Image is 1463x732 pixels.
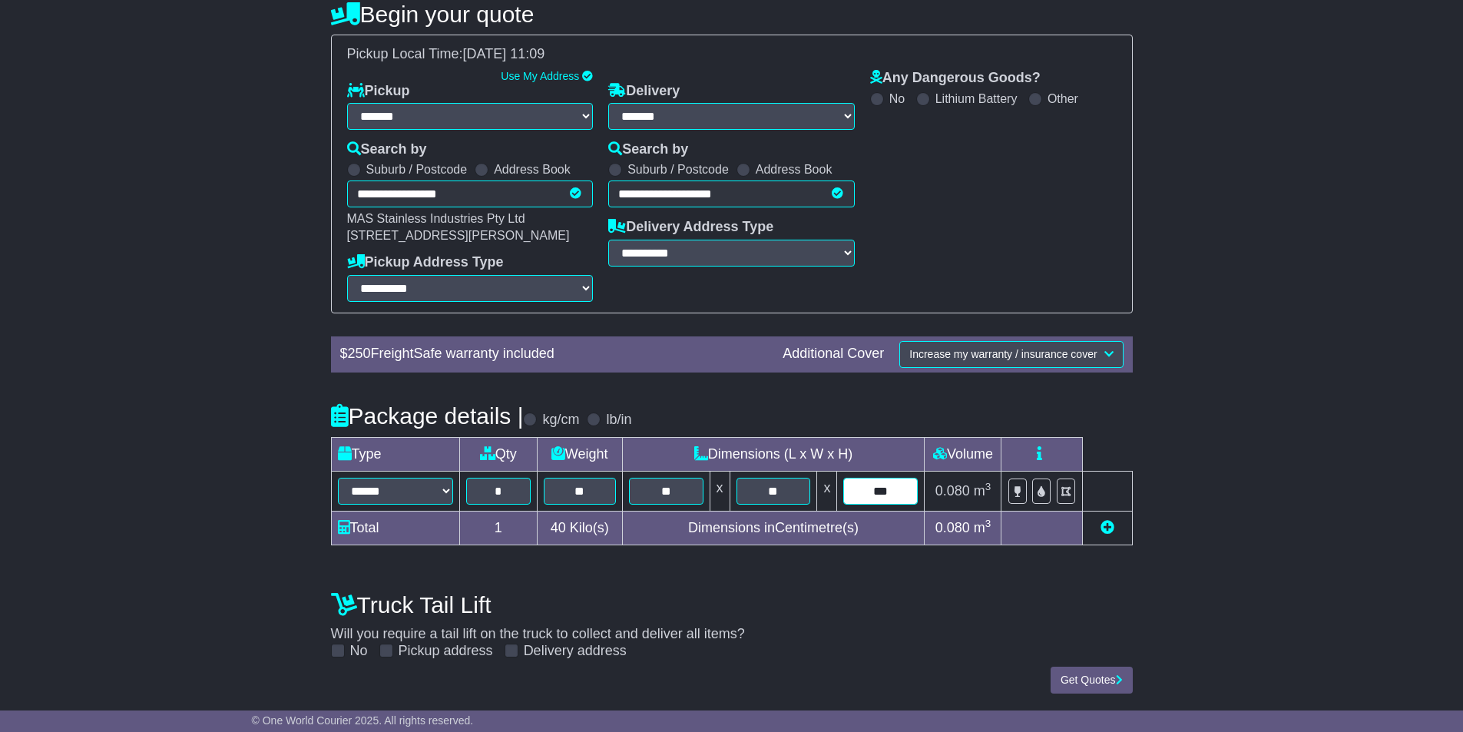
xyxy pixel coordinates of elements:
[551,520,566,535] span: 40
[608,219,773,236] label: Delivery Address Type
[350,643,368,660] label: No
[608,83,680,100] label: Delivery
[1101,520,1114,535] a: Add new item
[333,346,776,363] div: $ FreightSafe warranty included
[925,437,1001,471] td: Volume
[1048,91,1078,106] label: Other
[622,511,925,545] td: Dimensions in Centimetre(s)
[459,511,537,545] td: 1
[537,437,622,471] td: Weight
[339,46,1124,63] div: Pickup Local Time:
[524,643,627,660] label: Delivery address
[331,403,524,429] h4: Package details |
[347,83,410,100] label: Pickup
[331,437,459,471] td: Type
[899,341,1123,368] button: Increase my warranty / insurance cover
[501,70,579,82] a: Use My Address
[985,481,991,492] sup: 3
[459,437,537,471] td: Qty
[252,714,474,727] span: © One World Courier 2025. All rights reserved.
[348,346,371,361] span: 250
[347,229,570,242] span: [STREET_ADDRESS][PERSON_NAME]
[347,141,427,158] label: Search by
[622,437,925,471] td: Dimensions (L x W x H)
[775,346,892,363] div: Additional Cover
[323,585,1140,660] div: Will you require a tail lift on the truck to collect and deliver all items?
[985,518,991,529] sup: 3
[909,348,1097,360] span: Increase my warranty / insurance cover
[331,511,459,545] td: Total
[974,520,991,535] span: m
[756,162,832,177] label: Address Book
[331,2,1133,27] h4: Begin your quote
[494,162,571,177] label: Address Book
[935,483,970,498] span: 0.080
[935,91,1018,106] label: Lithium Battery
[542,412,579,429] label: kg/cm
[347,254,504,271] label: Pickup Address Type
[889,91,905,106] label: No
[331,592,1133,618] h4: Truck Tail Lift
[870,70,1041,87] label: Any Dangerous Goods?
[463,46,545,61] span: [DATE] 11:09
[366,162,468,177] label: Suburb / Postcode
[974,483,991,498] span: m
[935,520,970,535] span: 0.080
[608,141,688,158] label: Search by
[399,643,493,660] label: Pickup address
[537,511,622,545] td: Kilo(s)
[347,212,525,225] span: MAS Stainless Industries Pty Ltd
[606,412,631,429] label: lb/in
[1051,667,1133,694] button: Get Quotes
[627,162,729,177] label: Suburb / Postcode
[710,471,730,511] td: x
[817,471,837,511] td: x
